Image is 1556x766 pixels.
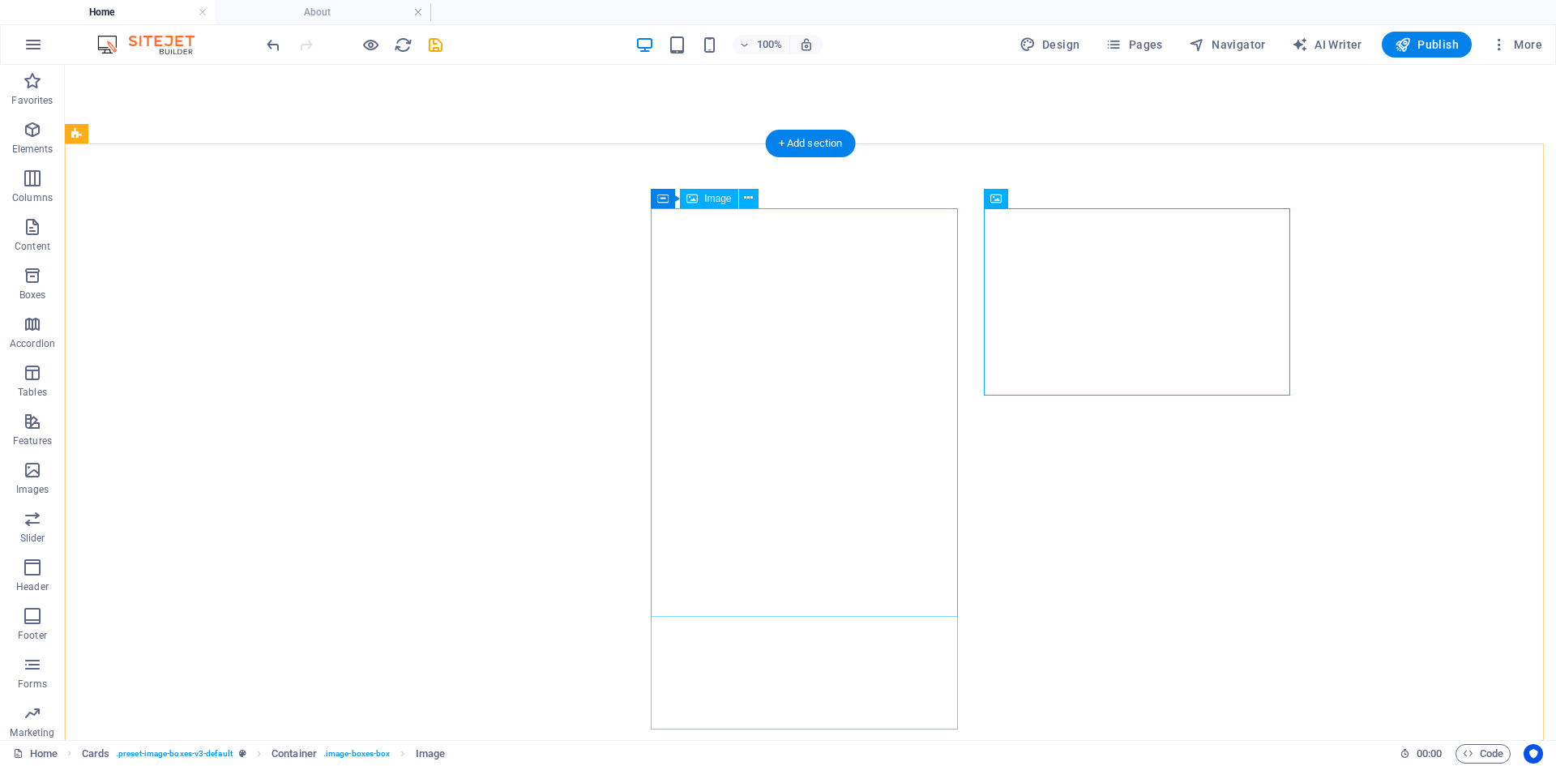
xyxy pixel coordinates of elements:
[425,35,445,54] button: save
[271,744,317,764] span: Click to select. Double-click to edit
[10,337,55,350] p: Accordion
[16,580,49,593] p: Header
[18,386,47,399] p: Tables
[10,726,54,739] p: Marketing
[216,3,431,21] h4: About
[416,744,445,764] span: Click to select. Double-click to edit
[1400,744,1443,764] h6: Session time
[20,532,45,545] p: Slider
[1020,36,1080,53] span: Design
[82,744,109,764] span: Click to select. Double-click to edit
[1189,36,1266,53] span: Navigator
[12,191,53,204] p: Columns
[733,35,790,54] button: 100%
[1099,32,1169,58] button: Pages
[1013,32,1087,58] div: Design (Ctrl+Alt+Y)
[1105,36,1162,53] span: Pages
[394,36,413,54] i: Reload page
[264,36,283,54] i: Undo: Change image (Ctrl+Z)
[18,629,47,642] p: Footer
[1417,744,1442,764] span: 00 00
[1292,36,1362,53] span: AI Writer
[82,744,445,764] nav: breadcrumb
[1524,744,1543,764] button: Usercentrics
[323,744,391,764] span: . image-boxes-box
[1013,32,1087,58] button: Design
[393,35,413,54] button: reload
[116,744,233,764] span: . preset-image-boxes-v3-default
[757,35,783,54] h6: 100%
[1182,32,1272,58] button: Navigator
[239,749,246,758] i: This element is a customizable preset
[766,130,856,157] div: + Add section
[18,678,47,691] p: Forms
[11,94,53,107] p: Favorites
[361,35,380,54] button: Click here to leave preview mode and continue editing
[1382,32,1472,58] button: Publish
[1491,36,1542,53] span: More
[93,35,215,54] img: Editor Logo
[12,143,53,156] p: Elements
[1285,32,1369,58] button: AI Writer
[1485,32,1549,58] button: More
[704,194,731,203] span: Image
[13,434,52,447] p: Features
[13,744,58,764] a: Click to cancel selection. Double-click to open Pages
[19,289,46,302] p: Boxes
[1463,744,1503,764] span: Code
[1456,744,1511,764] button: Code
[1428,747,1430,760] span: :
[426,36,445,54] i: Save (Ctrl+S)
[263,35,283,54] button: undo
[16,483,49,496] p: Images
[1395,36,1459,53] span: Publish
[15,240,50,253] p: Content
